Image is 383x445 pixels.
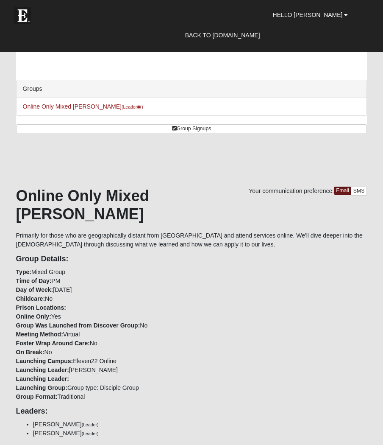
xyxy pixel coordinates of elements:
[16,331,63,338] strong: Meeting Method:
[16,255,367,264] h4: Group Details:
[16,313,51,320] strong: Online Only:
[16,384,67,391] strong: Launching Group:
[16,304,66,311] strong: Prison Locations:
[16,340,90,347] strong: Foster Wrap Around Care:
[122,104,143,109] small: (Leader )
[16,407,367,416] h4: Leaders:
[16,295,45,302] strong: Childcare:
[266,4,355,25] a: Hello [PERSON_NAME]
[33,429,367,438] li: [PERSON_NAME]
[16,375,69,382] strong: Launching Leader:
[16,187,367,223] h1: Online Only Mixed [PERSON_NAME]
[82,422,99,427] small: (Leader)
[334,187,351,195] a: Email
[16,269,31,275] strong: Type:
[273,11,343,18] span: Hello [PERSON_NAME]
[14,7,31,24] img: Eleven22 logo
[179,25,266,46] a: Back to [DOMAIN_NAME]
[16,358,73,364] strong: Launching Campus:
[16,277,52,284] strong: Time of Day:
[23,103,143,110] a: Online Only Mixed [PERSON_NAME](Leader)
[17,80,367,98] div: Groups
[249,188,334,194] span: Your communication preference:
[16,367,69,373] strong: Launching Leader:
[16,124,367,133] a: Group Signups
[16,393,58,400] strong: Group Format:
[16,286,53,293] strong: Day of Week:
[351,187,367,196] a: SMS
[16,349,44,355] strong: On Break:
[33,420,367,429] li: [PERSON_NAME]
[10,255,374,401] div: Mixed Group PM [DATE] No Yes No Virtual No No Eleven22 Online [PERSON_NAME] Group type: Disciple ...
[16,322,140,329] strong: Group Was Launched from Discover Group:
